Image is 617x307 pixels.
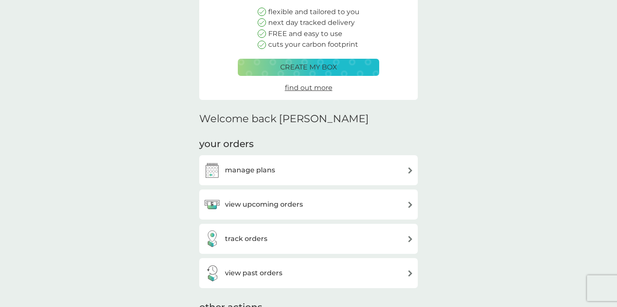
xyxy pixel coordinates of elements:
[407,167,413,174] img: arrow right
[407,270,413,277] img: arrow right
[285,82,332,93] a: find out more
[268,6,359,18] p: flexible and tailored to you
[225,268,282,279] h3: view past orders
[407,236,413,242] img: arrow right
[285,84,332,92] span: find out more
[199,138,254,151] h3: your orders
[280,62,337,73] p: create my box
[238,59,379,76] button: create my box
[268,39,358,50] p: cuts your carbon footprint
[268,28,342,39] p: FREE and easy to use
[199,113,369,125] h2: Welcome back [PERSON_NAME]
[225,199,303,210] h3: view upcoming orders
[407,202,413,208] img: arrow right
[225,233,267,244] h3: track orders
[268,17,355,28] p: next day tracked delivery
[225,165,275,176] h3: manage plans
